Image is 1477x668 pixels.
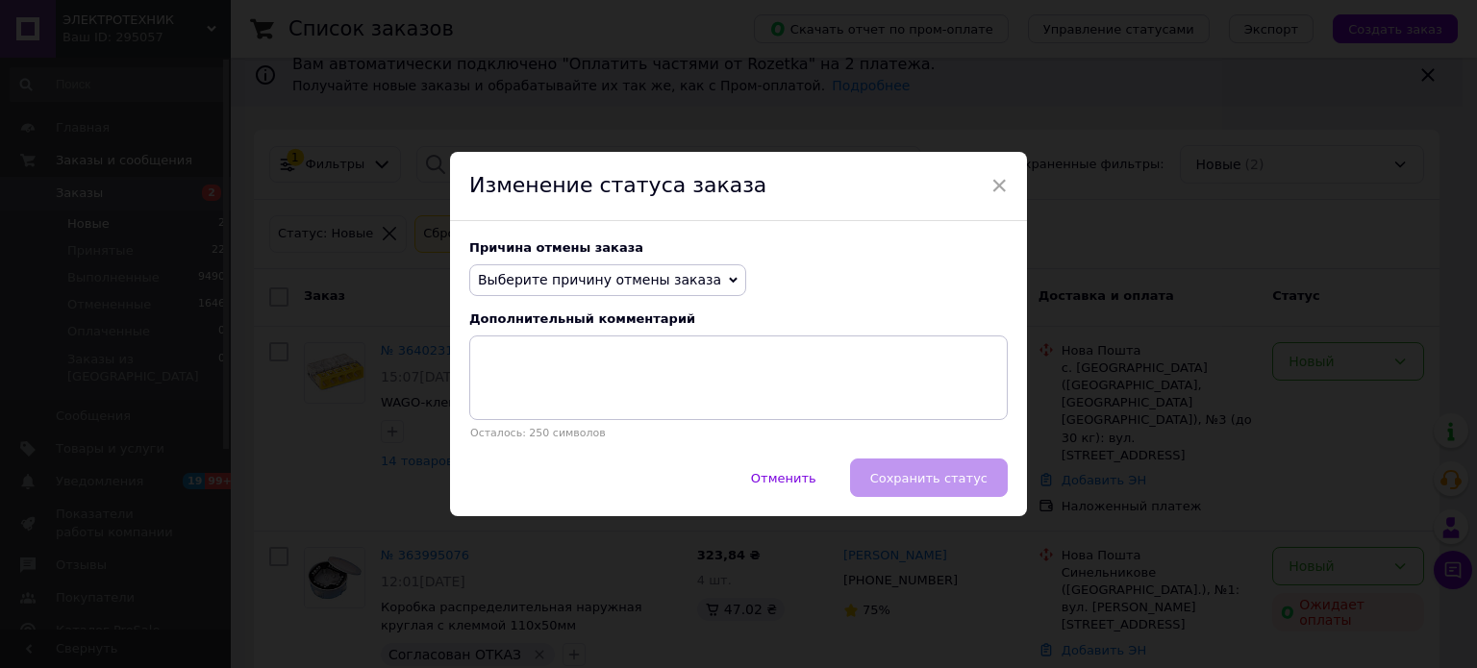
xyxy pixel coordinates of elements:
[450,152,1027,221] div: Изменение статуса заказа
[469,240,1008,255] div: Причина отмены заказа
[478,272,721,287] span: Выберите причину отмены заказа
[751,471,816,485] span: Отменить
[990,169,1008,202] span: ×
[469,427,1008,439] p: Осталось: 250 символов
[731,458,837,497] button: Отменить
[469,311,1008,326] div: Дополнительный комментарий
